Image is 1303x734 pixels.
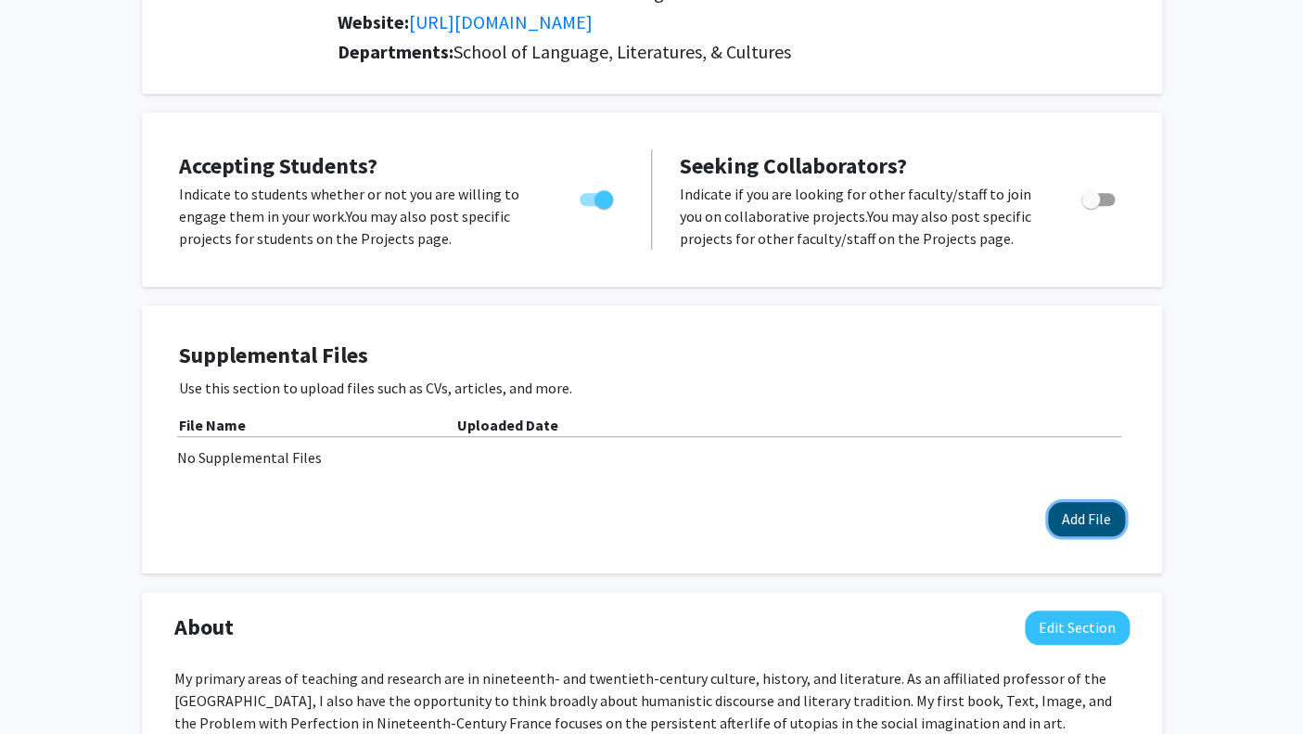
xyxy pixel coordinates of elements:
p: Indicate to students whether or not you are willing to engage them in your work. You may also pos... [179,183,544,250]
a: Opens in a new tab [409,10,593,33]
button: Edit About [1025,611,1130,645]
button: Add File [1048,502,1125,536]
p: Indicate if you are looking for other faculty/staff to join you on collaborative projects. You ma... [680,183,1046,250]
span: School of Language, Literatures, & Cultures [453,40,791,63]
div: Toggle [572,183,623,211]
h4: Supplemental Files [179,342,1125,369]
div: No Supplemental Files [177,446,1127,469]
h2: Website: [338,11,1129,33]
span: About [174,611,234,644]
b: File Name [179,416,246,434]
b: Uploaded Date [457,416,558,434]
h2: Departments: [324,41,1143,63]
iframe: Chat [14,650,79,720]
div: Toggle [1074,183,1125,211]
span: Accepting Students? [179,151,377,180]
span: Seeking Collaborators? [680,151,907,180]
p: Use this section to upload files such as CVs, articles, and more. [179,377,1125,399]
